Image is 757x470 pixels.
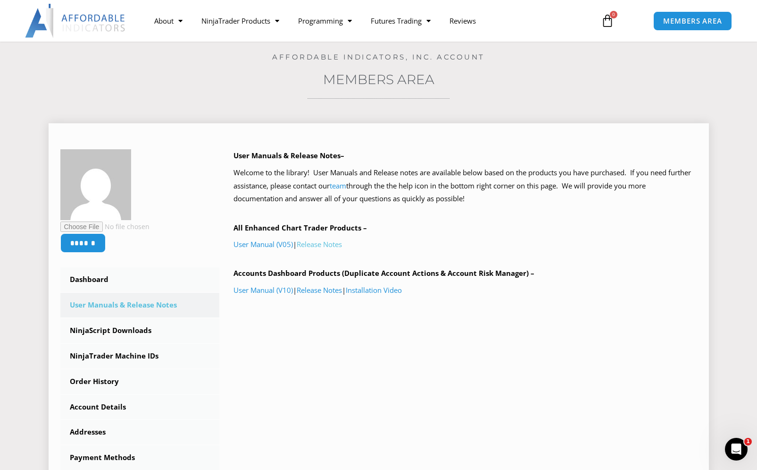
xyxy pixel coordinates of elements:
[233,238,697,251] p: |
[272,52,485,61] a: Affordable Indicators, Inc. Account
[192,10,289,32] a: NinjaTrader Products
[60,395,220,419] a: Account Details
[145,10,192,32] a: About
[60,293,220,317] a: User Manuals & Release Notes
[60,344,220,368] a: NinjaTrader Machine IDs
[233,285,293,295] a: User Manual (V10)
[145,10,590,32] nav: Menu
[60,267,220,292] a: Dashboard
[725,438,748,461] iframe: Intercom live chat
[233,151,344,160] b: User Manuals & Release Notes–
[297,285,342,295] a: Release Notes
[233,268,534,278] b: Accounts Dashboard Products (Duplicate Account Actions & Account Risk Manager) –
[233,223,367,232] b: All Enhanced Chart Trader Products –
[346,285,402,295] a: Installation Video
[297,239,342,249] a: Release Notes
[361,10,440,32] a: Futures Trading
[60,445,220,470] a: Payment Methods
[60,149,131,220] img: faaf8e8caec92ee2998ff01633c0a8b409145e8f2f6a5c7e12772b07fe74a1d3
[440,10,485,32] a: Reviews
[233,284,697,297] p: | |
[330,181,346,190] a: team
[610,11,617,18] span: 0
[60,369,220,394] a: Order History
[587,7,628,34] a: 0
[233,166,697,206] p: Welcome to the library! User Manuals and Release notes are available below based on the products ...
[744,438,752,445] span: 1
[25,4,126,38] img: LogoAI | Affordable Indicators – NinjaTrader
[323,71,434,87] a: Members Area
[653,11,732,31] a: MEMBERS AREA
[60,318,220,343] a: NinjaScript Downloads
[60,420,220,444] a: Addresses
[233,239,293,249] a: User Manual (V05)
[289,10,361,32] a: Programming
[663,17,722,25] span: MEMBERS AREA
